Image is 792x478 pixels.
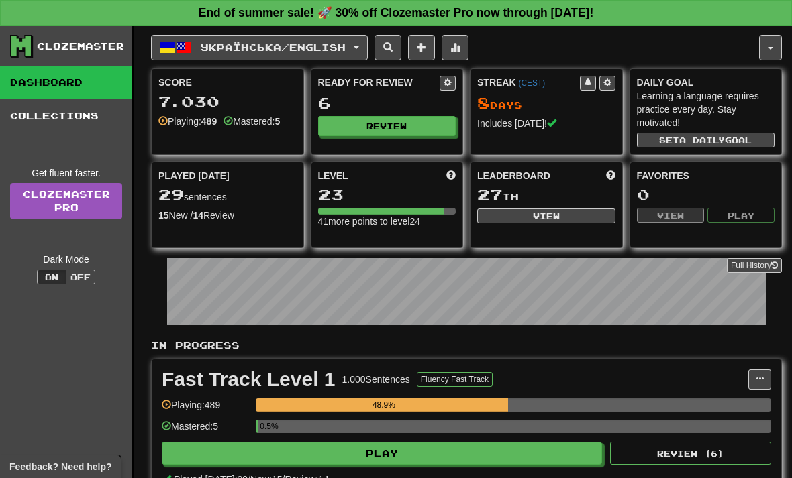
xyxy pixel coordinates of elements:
[477,186,615,204] div: th
[637,133,775,147] button: Seta dailygoal
[477,185,503,204] span: 27
[318,169,348,182] span: Level
[606,169,615,182] span: This week in points, UTC
[158,210,169,221] strong: 15
[707,208,775,223] button: Play
[417,372,493,387] button: Fluency Fast Track
[158,186,297,204] div: sentences
[518,78,545,88] a: (CEST)
[9,460,111,473] span: Open feedback widget
[162,369,336,390] div: Fast Track Level 1
[260,398,507,412] div: 48.9%
[158,115,217,128] div: Playing:
[151,35,368,60] button: Українська/English
[158,93,297,110] div: 7.030
[10,183,122,219] a: ClozemasterPro
[318,95,456,111] div: 6
[679,135,725,145] span: a daily
[318,215,456,228] div: 41 more points to level 24
[201,42,346,53] span: Українська / English
[318,76,440,89] div: Ready for Review
[637,169,775,182] div: Favorites
[477,93,490,112] span: 8
[477,208,615,223] button: View
[201,116,217,127] strong: 489
[158,208,297,222] div: New / Review
[10,166,122,180] div: Get fluent faster.
[158,169,230,182] span: Played [DATE]
[637,186,775,203] div: 0
[151,339,782,352] p: In Progress
[158,76,297,89] div: Score
[637,89,775,129] div: Learning a language requires practice every day. Stay motivated!
[477,76,580,89] div: Streak
[158,185,184,204] span: 29
[375,35,401,60] button: Search sentences
[162,398,249,420] div: Playing: 489
[442,35,468,60] button: More stats
[318,186,456,203] div: 23
[408,35,435,60] button: Add sentence to collection
[162,442,602,465] button: Play
[477,117,615,130] div: Includes [DATE]!
[342,373,410,386] div: 1.000 Sentences
[275,116,280,127] strong: 5
[37,40,124,53] div: Clozemaster
[10,253,122,266] div: Dark Mode
[66,270,95,284] button: Off
[446,169,456,182] span: Score more points to level up
[199,6,594,19] strong: End of summer sale! 🚀 30% off Clozemaster Pro now through [DATE]!
[637,208,704,223] button: View
[162,420,249,442] div: Mastered: 5
[727,258,782,273] button: Full History
[37,270,66,284] button: On
[193,210,203,221] strong: 14
[477,169,550,182] span: Leaderboard
[610,442,771,465] button: Review (6)
[637,76,775,89] div: Daily Goal
[224,115,280,128] div: Mastered:
[477,95,615,112] div: Day s
[318,116,456,136] button: Review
